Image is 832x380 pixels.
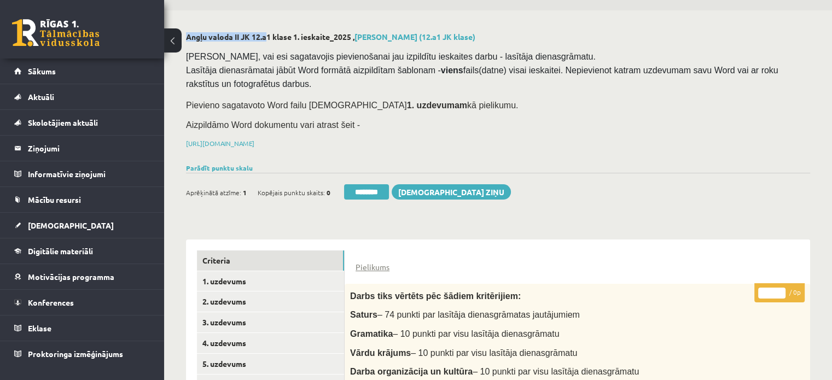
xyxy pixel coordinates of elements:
strong: 1. uzdevumam [407,101,467,110]
span: Skolotājiem aktuāli [28,118,98,127]
a: Eklase [14,315,150,341]
a: Mācību resursi [14,187,150,212]
span: Mācību resursi [28,195,81,204]
a: 1. uzdevums [197,271,344,291]
a: Aktuāli [14,84,150,109]
span: Vārdu krājums [350,348,411,358]
span: Sākums [28,66,56,76]
p: / 0p [754,283,805,302]
a: [DEMOGRAPHIC_DATA] ziņu [392,184,511,200]
span: [DEMOGRAPHIC_DATA] [28,220,114,230]
span: Proktoringa izmēģinājums [28,349,123,359]
span: – 10 punkti par visu lasītāja dienasgrāmatu [473,367,639,376]
h2: Angļu valoda II JK 12.a1 klase 1. ieskaite_2025 , [186,32,810,42]
legend: Ziņojumi [28,136,150,161]
a: 3. uzdevums [197,312,344,332]
a: Proktoringa izmēģinājums [14,341,150,366]
a: [DEMOGRAPHIC_DATA] [14,213,150,238]
a: 2. uzdevums [197,291,344,312]
a: Informatīvie ziņojumi [14,161,150,186]
span: – 10 punkti par visu lasītāja dienasgrāmatu [411,348,577,358]
span: Aizpildāmo Word dokumentu vari atrast šeit - [186,120,360,130]
span: Saturs [350,310,377,319]
a: Konferences [14,290,150,315]
span: Konferences [28,297,74,307]
span: [PERSON_NAME], vai esi sagatavojis pievienošanai jau izpildītu ieskaites darbu - lasītāja dienasg... [186,52,781,89]
span: Digitālie materiāli [28,246,93,256]
a: Parādīt punktu skalu [186,163,253,172]
span: Darbs tiks vērtēts pēc šādiem kritērijiem: [350,291,521,301]
strong: viens [441,66,463,75]
a: Pielikums [356,261,389,273]
span: Aktuāli [28,92,54,102]
span: Eklase [28,323,51,333]
a: Ziņojumi [14,136,150,161]
a: [PERSON_NAME] (12.a1 JK klase) [354,32,475,42]
span: Kopējais punktu skaits: [258,184,325,201]
span: – 74 punkti par lasītāja dienasgrāmatas jautājumiem [377,310,580,319]
span: Aprēķinātā atzīme: [186,184,241,201]
a: Digitālie materiāli [14,238,150,264]
span: Pievieno sagatavoto Word failu [DEMOGRAPHIC_DATA] kā pielikumu. [186,101,518,110]
a: Sākums [14,59,150,84]
legend: Informatīvie ziņojumi [28,161,150,186]
a: Rīgas 1. Tālmācības vidusskola [12,19,100,46]
a: 5. uzdevums [197,354,344,374]
span: Gramatika [350,329,393,338]
a: [URL][DOMAIN_NAME] [186,139,254,148]
a: Skolotājiem aktuāli [14,110,150,135]
a: 4. uzdevums [197,333,344,353]
body: Editor, wiswyg-editor-47433756644100-1760517672-222 [11,11,441,22]
span: 0 [327,184,330,201]
span: Motivācijas programma [28,272,114,282]
a: Motivācijas programma [14,264,150,289]
span: 1 [243,184,247,201]
span: – 10 punkti par visu lasītāja dienasgrāmatu [393,329,559,338]
span: Darba organizācija un kultūra [350,367,473,376]
a: Criteria [197,250,344,271]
